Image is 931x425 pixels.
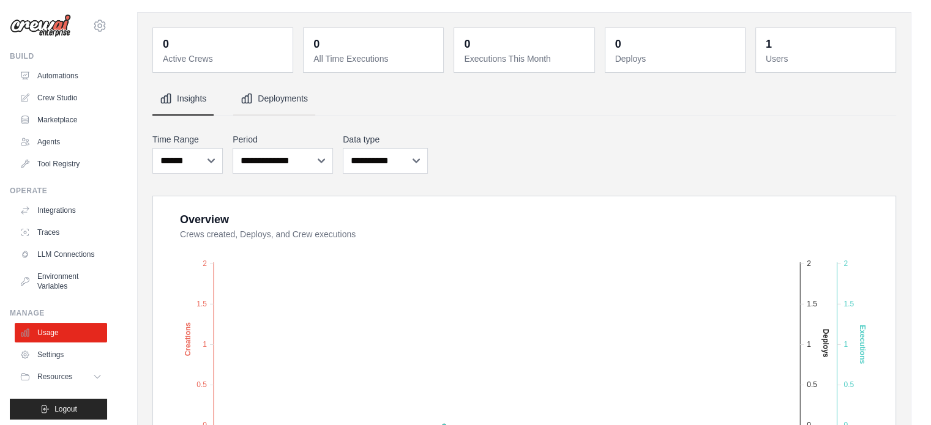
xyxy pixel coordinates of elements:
tspan: 1.5 [807,299,817,308]
tspan: 2 [807,259,811,267]
a: Traces [15,223,107,242]
tspan: 0.5 [807,380,817,389]
a: Environment Variables [15,267,107,296]
nav: Tabs [152,83,896,116]
tspan: 0.5 [843,380,854,389]
dt: Active Crews [163,53,285,65]
label: Period [233,133,333,146]
a: LLM Connections [15,245,107,264]
div: 0 [464,35,470,53]
div: 1 [766,35,772,53]
tspan: 2 [203,259,207,267]
a: Crew Studio [15,88,107,108]
text: Creations [184,322,192,356]
div: Manage [10,308,107,318]
div: Operate [10,186,107,196]
tspan: 1 [807,340,811,349]
a: Agents [15,132,107,152]
dt: Deploys [615,53,738,65]
span: Resources [37,372,72,382]
tspan: 1 [843,340,848,349]
button: Deployments [233,83,315,116]
button: Insights [152,83,214,116]
div: 0 [163,35,169,53]
div: Overview [180,211,229,228]
dt: All Time Executions [313,53,436,65]
a: Marketplace [15,110,107,130]
tspan: 1 [203,340,207,349]
a: Automations [15,66,107,86]
tspan: 1.5 [843,299,854,308]
a: Usage [15,323,107,342]
div: Build [10,51,107,61]
div: 0 [615,35,621,53]
tspan: 2 [843,259,848,267]
a: Integrations [15,201,107,220]
dt: Crews created, Deploys, and Crew executions [180,228,881,240]
label: Data type [343,133,427,146]
button: Resources [15,367,107,386]
text: Deploys [821,328,830,357]
text: Executions [858,325,867,364]
div: 0 [313,35,320,53]
label: Time Range [152,133,223,146]
button: Logout [10,399,107,419]
span: Logout [54,404,77,414]
img: Logo [10,14,71,37]
dt: Executions This Month [464,53,586,65]
a: Settings [15,345,107,364]
tspan: 0.5 [196,380,207,389]
tspan: 1.5 [196,299,207,308]
a: Tool Registry [15,154,107,174]
dt: Users [766,53,888,65]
